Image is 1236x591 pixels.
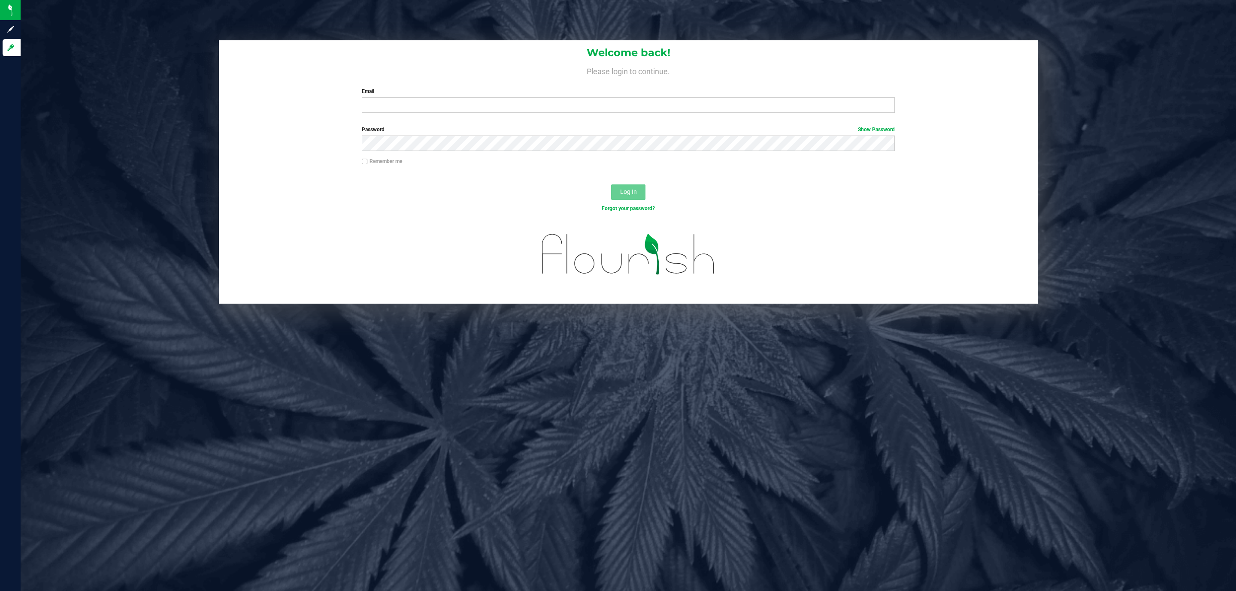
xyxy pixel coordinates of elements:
[526,221,731,287] img: flourish_logo.svg
[219,47,1038,58] h1: Welcome back!
[362,87,895,95] label: Email
[858,127,895,133] a: Show Password
[362,127,385,133] span: Password
[6,43,15,52] inline-svg: Log in
[362,157,402,165] label: Remember me
[611,184,645,200] button: Log In
[602,205,655,211] a: Forgot your password?
[620,188,637,195] span: Log In
[219,65,1038,75] h4: Please login to continue.
[6,25,15,33] inline-svg: Sign up
[362,159,368,165] input: Remember me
